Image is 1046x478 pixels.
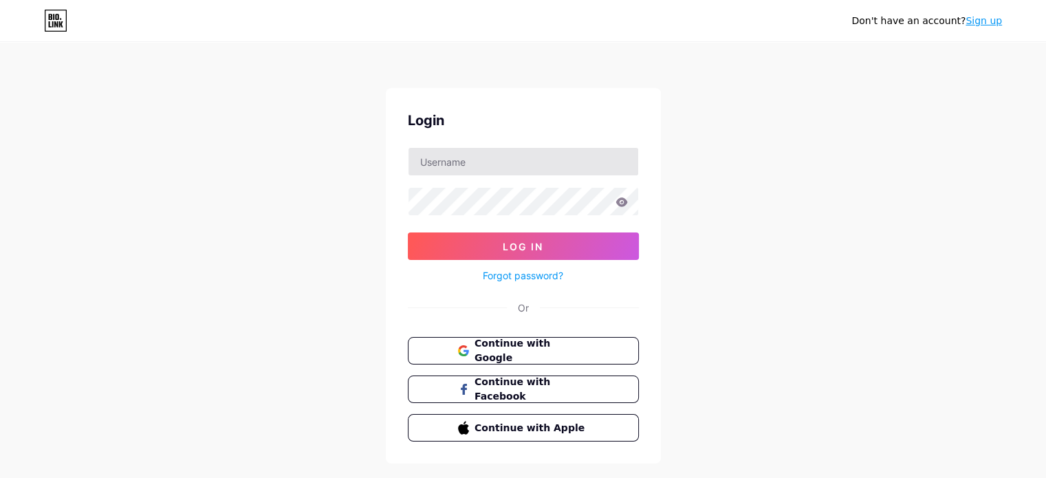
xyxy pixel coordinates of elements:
a: Forgot password? [483,268,563,283]
button: Continue with Apple [408,414,639,442]
a: Sign up [966,15,1002,26]
span: Continue with Facebook [475,375,588,404]
span: Continue with Apple [475,421,588,435]
button: Continue with Facebook [408,376,639,403]
button: Log In [408,232,639,260]
button: Continue with Google [408,337,639,365]
span: Continue with Google [475,336,588,365]
div: Or [518,301,529,315]
input: Username [408,148,638,175]
div: Login [408,110,639,131]
span: Log In [503,241,543,252]
div: Don't have an account? [851,14,1002,28]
